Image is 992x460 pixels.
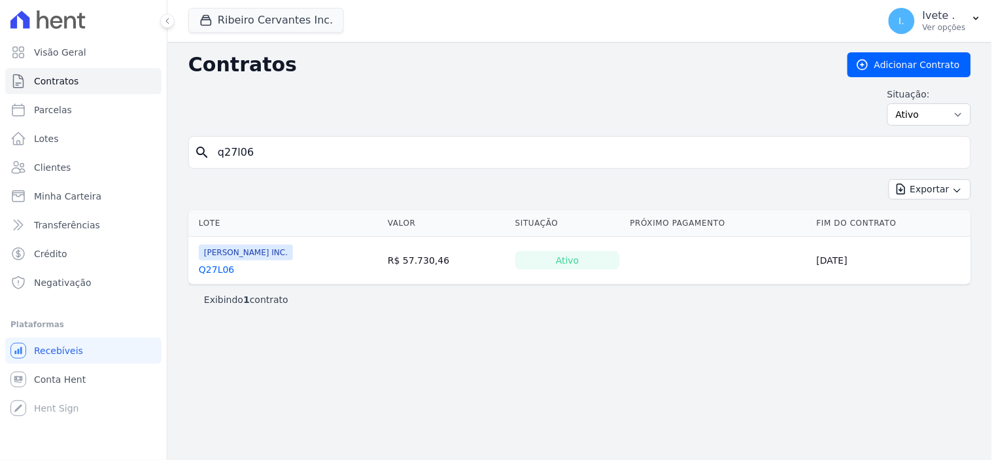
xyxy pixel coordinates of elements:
[5,366,162,393] a: Conta Hent
[34,75,78,88] span: Contratos
[923,9,966,22] p: Ivete .
[5,97,162,123] a: Parcelas
[34,103,72,116] span: Parcelas
[5,338,162,364] a: Recebíveis
[199,263,234,276] a: Q27L06
[5,183,162,209] a: Minha Carteira
[34,219,100,232] span: Transferências
[243,294,250,305] b: 1
[34,373,86,386] span: Conta Hent
[5,270,162,296] a: Negativação
[34,247,67,260] span: Crédito
[887,88,971,101] label: Situação:
[5,39,162,65] a: Visão Geral
[204,293,288,306] p: Exibindo contrato
[5,126,162,152] a: Lotes
[34,132,59,145] span: Lotes
[510,210,625,237] th: Situação
[34,344,83,357] span: Recebíveis
[34,46,86,59] span: Visão Geral
[199,245,293,260] span: [PERSON_NAME] INC.
[383,237,510,285] td: R$ 57.730,46
[847,52,971,77] a: Adicionar Contrato
[812,237,971,285] td: [DATE]
[210,139,965,166] input: Buscar por nome do lote
[5,212,162,238] a: Transferências
[5,241,162,267] a: Crédito
[188,210,383,237] th: Lote
[878,3,992,39] button: I. Ivete . Ver opções
[515,251,620,270] div: Ativo
[10,317,156,332] div: Plataformas
[899,16,905,26] span: I.
[34,161,71,174] span: Clientes
[923,22,966,33] p: Ver opções
[5,68,162,94] a: Contratos
[383,210,510,237] th: Valor
[34,190,101,203] span: Minha Carteira
[188,8,344,33] button: Ribeiro Cervantes Inc.
[188,53,827,77] h2: Contratos
[889,179,971,200] button: Exportar
[5,154,162,181] a: Clientes
[812,210,971,237] th: Fim do Contrato
[194,145,210,160] i: search
[34,276,92,289] span: Negativação
[625,210,812,237] th: Próximo Pagamento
